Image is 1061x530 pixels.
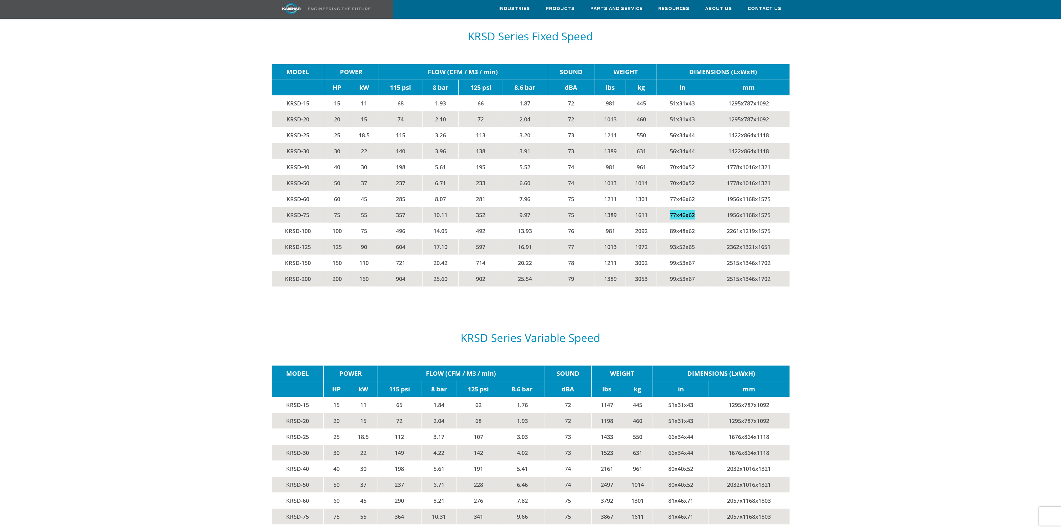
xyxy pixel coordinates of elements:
td: 1389 [595,143,626,159]
td: 62 [457,397,500,413]
td: 20.42 [423,255,458,271]
td: 81x46x71 [653,493,709,509]
td: 460 [626,111,657,127]
h5: KRSD Series Fixed Speed [272,30,790,42]
td: 115 psi [377,381,422,397]
td: 1422x864x1118 [708,127,789,143]
td: 597 [458,239,503,255]
td: 107 [457,429,500,445]
td: 51x31x43 [657,95,708,111]
td: 981 [595,223,626,239]
td: 1295x787x1092 [709,397,789,413]
td: 631 [626,143,657,159]
td: 56x34x44 [657,127,708,143]
td: 5.52 [503,159,547,175]
td: 4.02 [500,445,544,461]
span: Industries [499,5,530,13]
td: 74 [547,159,595,175]
td: 75 [547,207,595,223]
td: 51x31x43 [653,413,709,429]
td: 77x46x62 [657,191,708,207]
td: kW [349,381,377,397]
span: Parts and Service [591,5,643,13]
td: 6.71 [423,175,458,191]
td: 149 [377,445,422,461]
td: 1956x1168x1575 [708,207,789,223]
td: 20 [324,413,349,429]
td: 961 [622,461,653,477]
a: Contact Us [748,0,782,17]
td: 6.71 [422,477,457,493]
td: 60 [324,191,350,207]
td: 75 [544,493,592,509]
td: 93x52x65 [657,239,708,255]
td: 15 [324,95,350,111]
td: 341 [457,509,500,525]
td: 352 [458,207,503,223]
td: KRSD-25 [272,127,324,143]
td: 70x40x52 [657,175,708,191]
td: 25.60 [423,271,458,287]
td: 50 [324,477,349,493]
h5: KRSD Series Variable Speed [272,332,790,344]
td: 285 [378,191,423,207]
td: DIMENSIONS (LxWxH) [653,366,790,381]
td: 2497 [592,477,622,493]
td: 1013 [595,239,626,255]
td: 45 [349,493,377,509]
td: 961 [626,159,657,175]
a: Products [546,0,575,17]
td: 140 [378,143,423,159]
td: 1295x787x1092 [709,413,789,429]
td: KRSD-150 [272,255,324,271]
td: 74 [378,111,423,127]
td: 3.96 [423,143,458,159]
td: 150 [350,271,378,287]
td: 7.82 [500,493,544,509]
td: KRSD-20 [272,413,324,429]
td: KRSD-40 [272,461,324,477]
td: KRSD-60 [272,191,324,207]
td: HP [324,381,349,397]
td: 2032x1016x1321 [709,477,789,493]
td: MODEL [272,64,324,80]
td: 77 [547,239,595,255]
td: 11 [350,95,378,111]
td: dBA [547,80,595,95]
td: 714 [458,255,503,271]
td: 6.60 [503,175,547,191]
td: SOUND [544,366,592,381]
td: 20.22 [503,255,547,271]
td: MODEL [272,366,324,381]
td: 2261x1219x1575 [708,223,789,239]
td: 45 [350,191,378,207]
td: 1778x1016x1321 [708,175,789,191]
td: kg [622,381,653,397]
td: mm [709,381,789,397]
td: 37 [350,175,378,191]
span: Contact Us [748,5,782,13]
td: 2057x1168x1803 [709,509,789,525]
td: WEIGHT [592,366,653,381]
td: 2515x1346x1702 [708,255,789,271]
td: 80x40x52 [653,461,709,477]
td: 8 bar [422,381,457,397]
td: 2515x1346x1702 [708,271,789,287]
td: 281 [458,191,503,207]
td: 75 [324,509,349,525]
td: KRSD-30 [272,143,324,159]
td: 76 [547,223,595,239]
td: 1211 [595,255,626,271]
td: 8.07 [423,191,458,207]
td: KRSD-15 [272,397,324,413]
td: 73 [544,445,592,461]
td: 3.20 [503,127,547,143]
td: HP [324,80,350,95]
td: 550 [626,127,657,143]
td: 11 [349,397,377,413]
td: 2161 [592,461,622,477]
td: 113 [458,127,503,143]
td: 981 [595,95,626,111]
td: 40 [324,461,349,477]
td: 20 [324,111,350,127]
